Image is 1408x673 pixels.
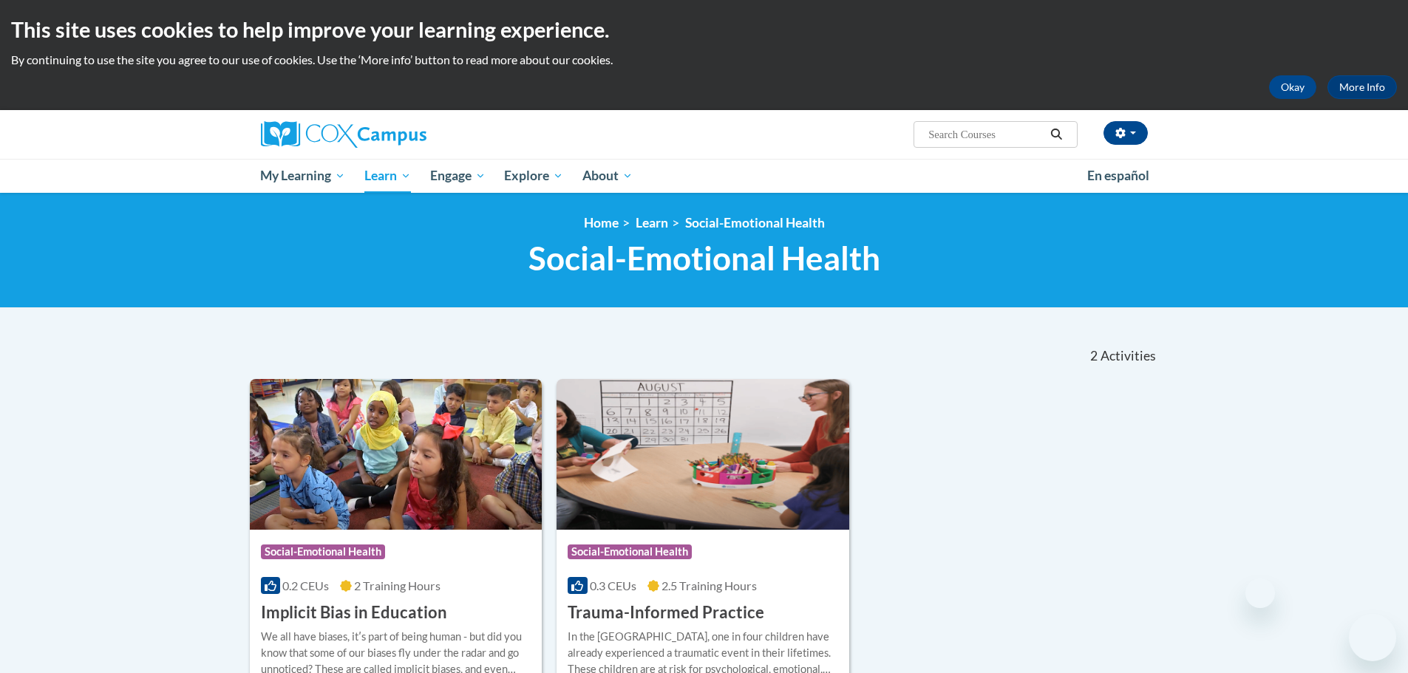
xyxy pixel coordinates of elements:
[573,159,642,193] a: About
[1045,126,1067,143] button: Search
[282,578,329,592] span: 0.2 CEUs
[1269,75,1316,99] button: Okay
[584,215,619,230] a: Home
[1078,160,1159,191] a: En español
[354,578,441,592] span: 2 Training Hours
[494,159,573,193] a: Explore
[261,121,426,148] img: Cox Campus
[504,167,563,185] span: Explore
[260,167,345,185] span: My Learning
[568,544,692,559] span: Social-Emotional Health
[355,159,421,193] a: Learn
[662,578,757,592] span: 2.5 Training Hours
[1101,348,1156,364] span: Activities
[261,601,447,624] h3: Implicit Bias in Education
[251,159,356,193] a: My Learning
[261,121,542,148] a: Cox Campus
[590,578,636,592] span: 0.3 CEUs
[239,159,1170,193] div: Main menu
[261,544,385,559] span: Social-Emotional Health
[250,379,543,530] img: Course Logo
[1349,614,1396,661] iframe: Button to launch messaging window
[568,601,764,624] h3: Trauma-Informed Practice
[528,239,880,278] span: Social-Emotional Health
[11,15,1397,44] h2: This site uses cookies to help improve your learning experience.
[364,167,411,185] span: Learn
[1103,121,1148,145] button: Account Settings
[1087,168,1149,183] span: En español
[927,126,1045,143] input: Search Courses
[11,52,1397,68] p: By continuing to use the site you agree to our use of cookies. Use the ‘More info’ button to read...
[685,215,825,230] a: Social-Emotional Health
[1327,75,1397,99] a: More Info
[636,215,668,230] a: Learn
[1090,348,1098,364] span: 2
[1245,578,1275,608] iframe: Close message
[430,167,486,185] span: Engage
[421,159,495,193] a: Engage
[582,167,633,185] span: About
[557,379,849,530] img: Course Logo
